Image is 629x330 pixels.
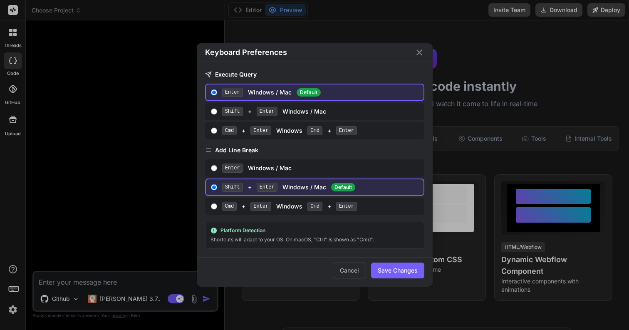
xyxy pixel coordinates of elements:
[211,203,217,210] input: Cmd+Enter Windows Cmd+Enter
[222,88,243,97] span: Enter
[307,126,322,135] span: Cmd
[222,183,243,192] span: Shift
[222,88,420,97] div: Windows / Mac
[257,183,277,192] span: Enter
[211,108,217,115] input: Shift+EnterWindows / Mac
[211,89,217,96] input: EnterWindows / Mac Default
[222,107,420,116] div: + Windows / Mac
[333,263,366,278] button: Cancel
[205,70,424,79] h3: Execute Query
[297,88,321,97] span: Default
[414,47,424,57] button: Close
[210,236,419,244] div: Shortcuts will adapt to your OS. On macOS, "Ctrl" is shown as "Cmd".
[331,183,355,191] span: Default
[211,184,217,191] input: Shift+EnterWindows / MacDefault
[222,202,237,211] span: Cmd
[222,126,420,135] div: + Windows +
[222,164,420,173] div: Windows / Mac
[222,202,420,211] div: + Windows +
[222,126,237,135] span: Cmd
[336,202,357,211] span: Enter
[222,183,420,192] div: + Windows / Mac
[250,126,271,135] span: Enter
[205,146,424,154] h3: Add Line Break
[205,47,287,58] h2: Keyboard Preferences
[222,107,243,116] span: Shift
[371,263,424,278] button: Save Changes
[211,127,217,134] input: Cmd+Enter Windows Cmd+Enter
[307,202,322,211] span: Cmd
[250,202,271,211] span: Enter
[211,165,217,171] input: EnterWindows / Mac
[222,164,243,173] span: Enter
[257,107,277,116] span: Enter
[210,227,419,234] div: Platform Detection
[336,126,357,135] span: Enter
